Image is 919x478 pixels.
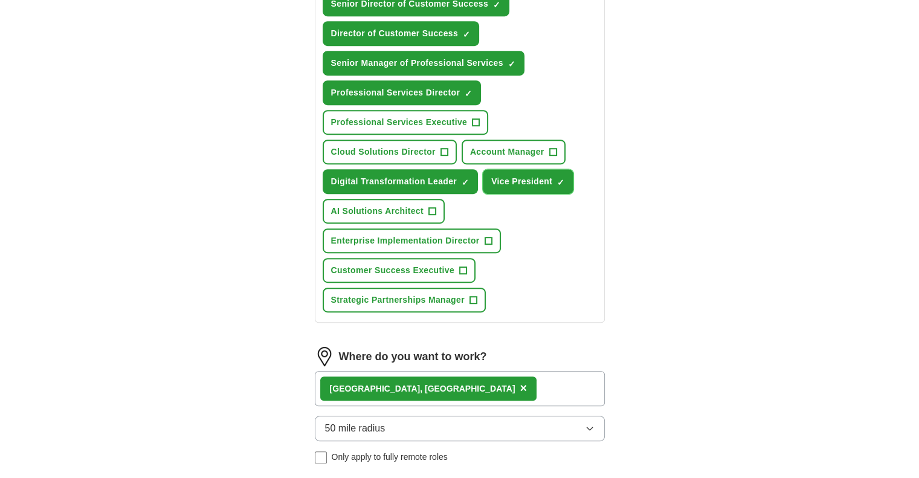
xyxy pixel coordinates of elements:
[331,294,465,306] span: Strategic Partnerships Manager
[330,383,515,395] div: [GEOGRAPHIC_DATA], [GEOGRAPHIC_DATA]
[331,116,468,129] span: Professional Services Executive
[325,421,385,436] span: 50 mile radius
[315,416,605,441] button: 50 mile radius
[315,451,327,463] input: Only apply to fully remote roles
[323,21,480,46] button: Director of Customer Success✓
[331,146,436,158] span: Cloud Solutions Director
[331,234,480,247] span: Enterprise Implementation Director
[557,178,564,187] span: ✓
[520,379,527,398] button: ×
[491,175,552,188] span: Vice President
[323,169,479,194] button: Digital Transformation Leader✓
[323,51,524,76] button: Senior Manager of Professional Services✓
[323,199,445,224] button: AI Solutions Architect
[323,228,501,253] button: Enterprise Implementation Director
[323,288,486,312] button: Strategic Partnerships Manager
[483,169,573,194] button: Vice President✓
[470,146,544,158] span: Account Manager
[315,347,334,366] img: location.png
[331,264,454,277] span: Customer Success Executive
[332,451,448,463] span: Only apply to fully remote roles
[331,175,457,188] span: Digital Transformation Leader
[323,258,476,283] button: Customer Success Executive
[331,27,459,40] span: Director of Customer Success
[323,110,489,135] button: Professional Services Executive
[463,30,470,39] span: ✓
[331,205,424,218] span: AI Solutions Architect
[331,57,503,69] span: Senior Manager of Professional Services
[323,140,457,164] button: Cloud Solutions Director
[520,381,527,395] span: ×
[462,178,469,187] span: ✓
[462,140,566,164] button: Account Manager
[508,59,515,69] span: ✓
[339,349,487,365] label: Where do you want to work?
[465,89,472,99] span: ✓
[323,80,482,105] button: Professional Services Director✓
[331,86,460,99] span: Professional Services Director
